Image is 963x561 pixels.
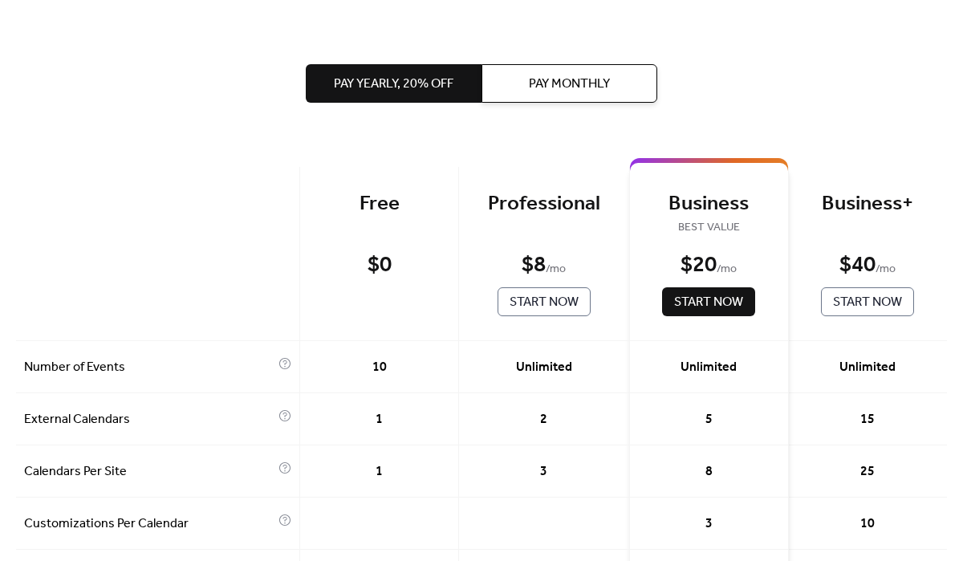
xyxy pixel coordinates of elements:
[681,358,737,377] span: Unlimited
[376,410,383,429] span: 1
[705,462,713,482] span: 8
[510,293,579,312] span: Start Now
[876,260,896,279] span: / mo
[529,75,610,94] span: Pay Monthly
[839,358,896,377] span: Unlimited
[306,64,481,103] button: Pay Yearly, 20% off
[24,514,274,534] span: Customizations Per Calendar
[334,75,453,94] span: Pay Yearly, 20% off
[540,410,547,429] span: 2
[717,260,737,279] span: / mo
[546,260,566,279] span: / mo
[376,462,383,482] span: 1
[540,462,547,482] span: 3
[516,358,572,377] span: Unlimited
[654,191,764,217] div: Business
[324,191,434,217] div: Free
[860,514,875,534] span: 10
[860,410,875,429] span: 15
[674,293,743,312] span: Start Now
[705,410,713,429] span: 5
[372,358,387,377] span: 10
[24,462,274,482] span: Calendars Per Site
[481,64,657,103] button: Pay Monthly
[833,293,902,312] span: Start Now
[662,287,755,316] button: Start Now
[681,251,717,279] div: $ 20
[368,251,392,279] div: $ 0
[654,218,764,238] span: BEST VALUE
[483,191,604,217] div: Professional
[813,191,923,217] div: Business+
[821,287,914,316] button: Start Now
[24,410,274,429] span: External Calendars
[705,514,713,534] span: 3
[498,287,591,316] button: Start Now
[860,462,875,482] span: 25
[24,358,274,377] span: Number of Events
[522,251,546,279] div: $ 8
[839,251,876,279] div: $ 40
